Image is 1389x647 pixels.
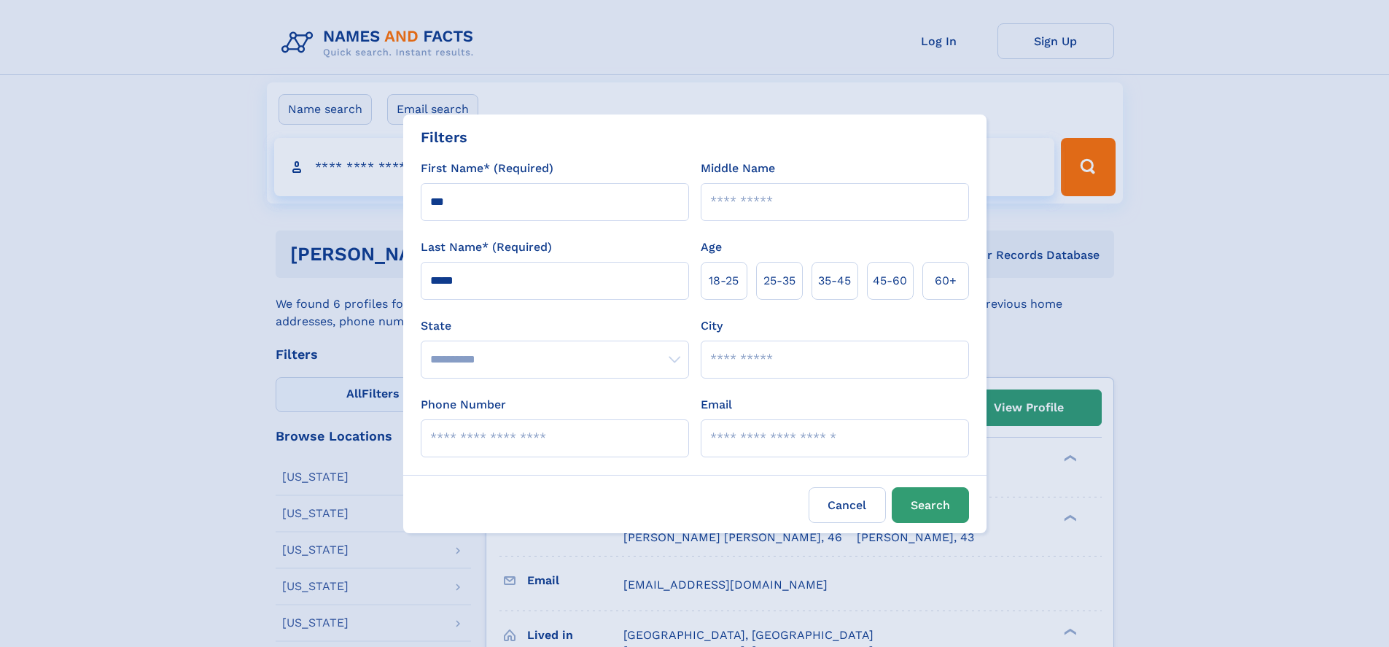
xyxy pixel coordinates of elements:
span: 60+ [935,272,957,290]
label: Phone Number [421,396,506,414]
label: Email [701,396,732,414]
span: 35‑45 [818,272,851,290]
label: Age [701,239,722,256]
div: Filters [421,126,467,148]
label: City [701,317,723,335]
button: Search [892,487,969,523]
label: Last Name* (Required) [421,239,552,256]
span: 25‑35 [763,272,795,290]
label: State [421,317,689,335]
label: Cancel [809,487,886,523]
span: 18‑25 [709,272,739,290]
label: Middle Name [701,160,775,177]
label: First Name* (Required) [421,160,553,177]
span: 45‑60 [873,272,907,290]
